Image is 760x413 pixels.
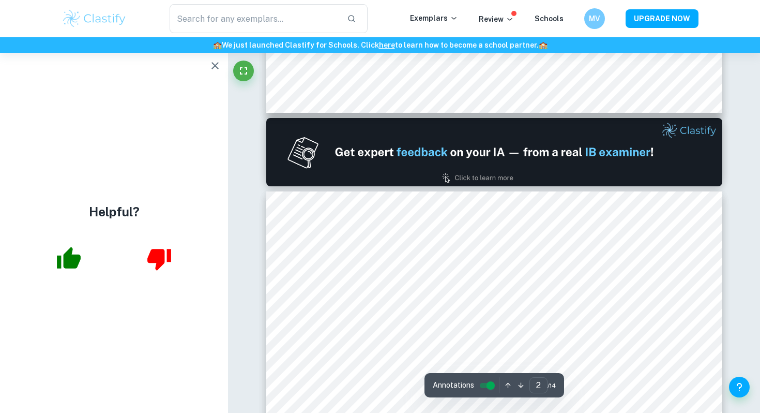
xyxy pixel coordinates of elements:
button: Help and Feedback [729,377,750,397]
input: Search for any exemplars... [170,4,339,33]
img: Clastify logo [62,8,127,29]
button: UPGRADE NOW [626,9,698,28]
span: / 14 [548,381,556,390]
h6: MV [589,13,601,24]
span: 🏫 [213,41,222,49]
a: here [379,41,395,49]
span: 🏫 [539,41,548,49]
span: Annotations [433,380,474,391]
button: MV [584,8,605,29]
button: Fullscreen [233,61,254,81]
h6: We just launched Clastify for Schools. Click to learn how to become a school partner. [2,39,758,51]
p: Exemplars [410,12,458,24]
p: Review [479,13,514,25]
a: Schools [535,14,564,23]
h4: Helpful? [89,202,140,221]
img: Ad [266,118,722,186]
